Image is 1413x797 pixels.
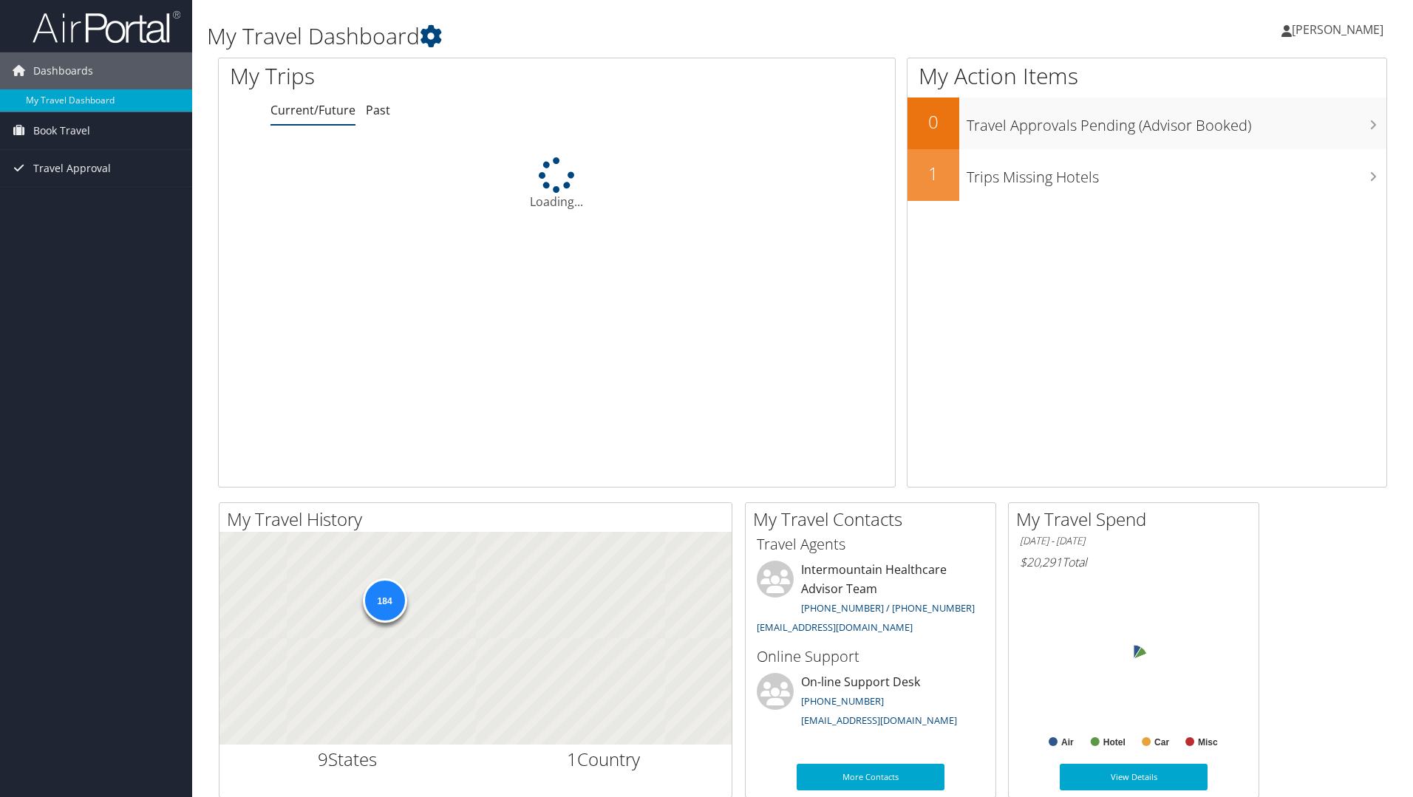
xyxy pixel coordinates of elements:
span: Book Travel [33,112,90,149]
a: View Details [1060,764,1208,790]
span: Travel Approval [33,150,111,187]
span: [PERSON_NAME] [1292,21,1383,38]
h2: Country [487,747,721,772]
h1: My Trips [230,61,602,92]
a: 1Trips Missing Hotels [908,149,1386,201]
h6: [DATE] - [DATE] [1020,534,1247,548]
li: Intermountain Healthcare Advisor Team [749,561,992,640]
h2: 0 [908,109,959,134]
h1: My Action Items [908,61,1386,92]
a: [PHONE_NUMBER] [801,694,884,708]
h1: My Travel Dashboard [207,21,1001,52]
h2: 1 [908,161,959,186]
span: Dashboards [33,52,93,89]
div: Loading... [219,157,895,211]
a: Current/Future [270,102,355,118]
h2: States [231,747,465,772]
text: Car [1154,737,1169,748]
text: Misc [1198,737,1218,748]
h3: Online Support [757,646,984,667]
h3: Travel Agents [757,534,984,555]
h2: My Travel Contacts [753,507,995,532]
span: 1 [567,747,577,771]
li: On-line Support Desk [749,673,992,733]
h3: Trips Missing Hotels [967,160,1386,188]
text: Air [1061,737,1074,748]
text: Hotel [1103,737,1126,748]
a: [EMAIL_ADDRESS][DOMAIN_NAME] [801,714,957,727]
a: More Contacts [797,764,944,790]
span: 9 [318,747,328,771]
h6: Total [1020,554,1247,570]
a: Past [366,102,390,118]
a: [PHONE_NUMBER] / [PHONE_NUMBER] [801,601,975,615]
div: 184 [362,578,406,623]
span: $20,291 [1020,554,1062,570]
h3: Travel Approvals Pending (Advisor Booked) [967,108,1386,136]
h2: My Travel Spend [1016,507,1259,532]
a: [EMAIL_ADDRESS][DOMAIN_NAME] [757,620,913,634]
h2: My Travel History [227,507,732,532]
img: airportal-logo.png [33,10,180,44]
a: 0Travel Approvals Pending (Advisor Booked) [908,98,1386,149]
a: [PERSON_NAME] [1281,7,1398,52]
